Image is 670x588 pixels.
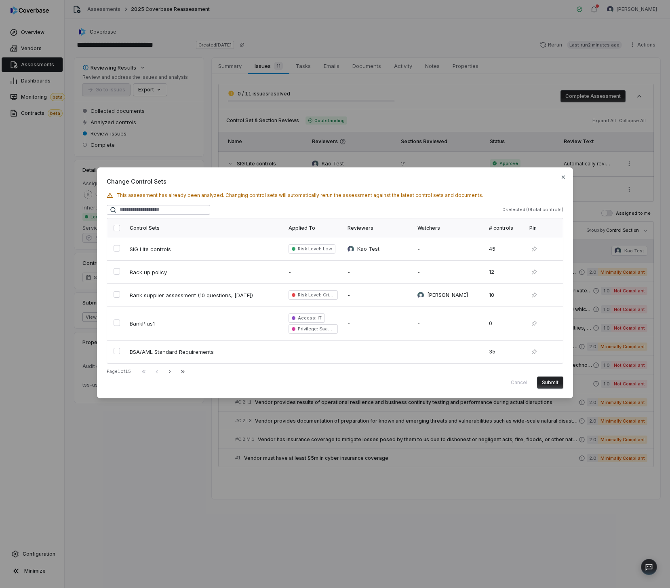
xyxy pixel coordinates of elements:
span: Risk Level : [298,292,321,298]
div: Applied To [289,225,338,231]
span: - [289,269,291,275]
span: - [417,245,420,252]
span: BankPlus1 [130,320,155,327]
img: Zi Chong Kao avatar [417,292,424,298]
td: 0 [484,307,525,340]
span: Access : [298,315,316,321]
span: - [348,320,350,326]
div: Watchers [417,225,479,231]
span: BSA/AML Standard Requirements [130,348,214,355]
div: Reviewers [348,225,408,231]
span: [PERSON_NAME] [427,291,468,299]
span: SaaS access [318,326,348,332]
span: Low [321,246,332,252]
span: - [417,320,420,326]
span: - [348,269,350,275]
span: - [417,348,420,355]
div: Pin [529,225,556,231]
span: Risk Level : [298,246,321,252]
td: 12 [484,260,525,283]
button: Submit [537,376,563,389]
td: 10 [484,283,525,307]
span: - [348,348,350,355]
span: Bank supplier assessment (10 questions, [DATE]) [130,292,253,299]
span: Critical [321,292,338,298]
span: - [348,292,350,298]
img: Kao Test avatar [348,246,354,252]
span: SIG Lite controls [130,245,171,253]
div: # controls [489,225,520,231]
span: Back up policy [130,269,167,276]
span: This assessment has already been analyzed. Changing control sets will automatically rerun the ass... [116,192,483,199]
span: IT [316,315,322,321]
span: - [289,348,291,355]
td: 35 [484,340,525,363]
div: Control Sets [130,225,279,231]
span: ( 0 total controls) [526,207,563,213]
td: 45 [484,238,525,261]
span: Change Control Sets [107,177,563,186]
div: Page 1 of 15 [107,368,131,374]
span: 0 selected [502,207,525,213]
span: Kao Test [357,245,379,253]
span: - [417,269,420,275]
span: Privilege : [298,326,318,332]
